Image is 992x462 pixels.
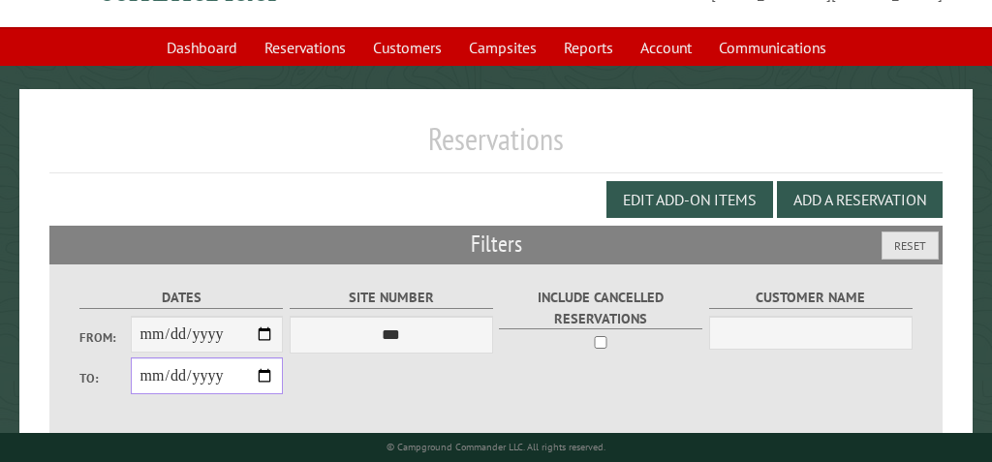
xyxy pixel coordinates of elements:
small: © Campground Commander LLC. All rights reserved. [387,441,605,453]
a: Campsites [457,29,548,66]
a: Dashboard [155,29,249,66]
a: Reservations [253,29,357,66]
button: Add a Reservation [777,181,943,218]
label: Dates [79,287,283,309]
button: Reset [882,231,939,260]
button: Edit Add-on Items [606,181,773,218]
label: Site Number [290,287,493,309]
a: Customers [361,29,453,66]
a: Communications [707,29,838,66]
h2: Filters [49,226,943,262]
h1: Reservations [49,120,943,173]
label: From: [79,328,131,347]
label: Include Cancelled Reservations [499,287,702,329]
a: Reports [552,29,625,66]
a: Account [629,29,703,66]
label: To: [79,369,131,387]
label: Customer Name [709,287,913,309]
